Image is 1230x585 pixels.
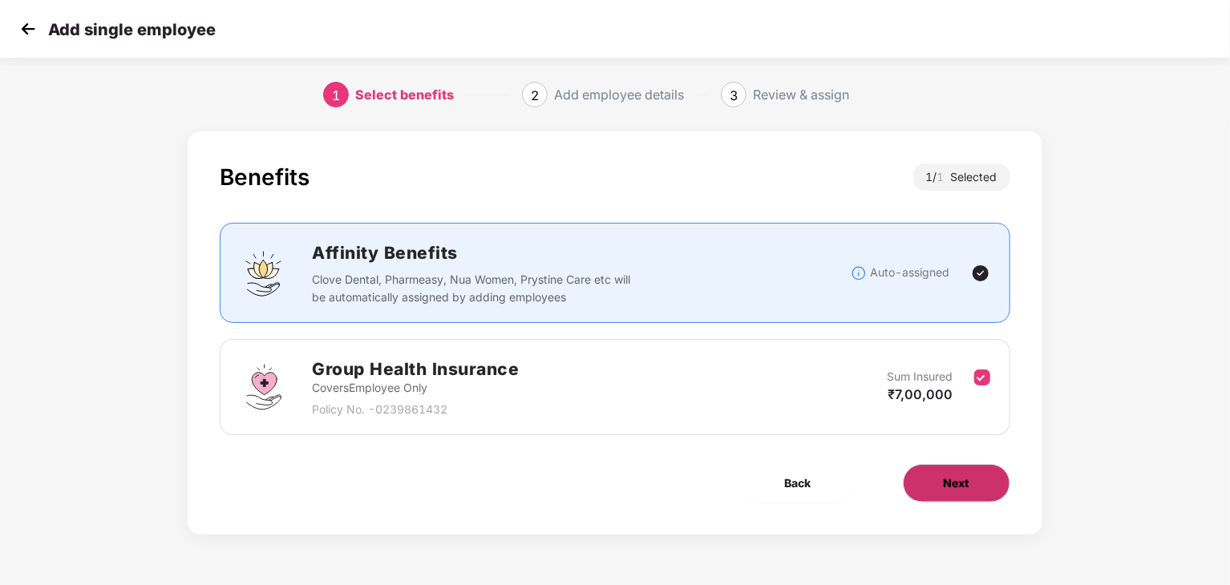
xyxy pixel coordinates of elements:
[240,249,288,297] img: svg+xml;base64,PHN2ZyBpZD0iQWZmaW5pdHlfQmVuZWZpdHMiIGRhdGEtbmFtZT0iQWZmaW5pdHkgQmVuZWZpdHMiIHhtbG...
[332,87,340,103] span: 1
[312,379,519,397] p: Covers Employee Only
[913,163,1010,191] div: 1 / Selected
[937,170,951,184] span: 1
[785,474,811,492] span: Back
[871,264,950,281] p: Auto-assigned
[312,401,519,418] p: Policy No. - 0239861432
[971,264,990,283] img: svg+xml;base64,PHN2ZyBpZD0iVGljay0yNHgyNCIgeG1sbnM9Imh0dHA6Ly93d3cudzMub3JnLzIwMDAvc3ZnIiB3aWR0aD...
[745,464,852,502] button: Back
[355,82,454,107] div: Select benefits
[312,271,635,306] p: Clove Dental, Pharmeasy, Nua Women, Prystine Care etc will be automatically assigned by adding em...
[312,240,850,266] h2: Affinity Benefits
[944,474,969,492] span: Next
[312,356,519,382] h2: Group Health Insurance
[48,20,216,39] p: Add single employee
[903,464,1010,502] button: Next
[888,386,953,402] span: ₹7,00,000
[888,368,953,385] p: Sum Insured
[220,163,310,191] div: Benefits
[730,87,738,103] span: 3
[531,87,539,103] span: 2
[851,265,867,281] img: svg+xml;base64,PHN2ZyBpZD0iSW5mb18tXzMyeDMyIiBkYXRhLW5hbWU9IkluZm8gLSAzMngzMiIgeG1sbnM9Imh0dHA6Ly...
[554,82,684,107] div: Add employee details
[240,363,288,411] img: svg+xml;base64,PHN2ZyBpZD0iR3JvdXBfSGVhbHRoX0luc3VyYW5jZSIgZGF0YS1uYW1lPSJHcm91cCBIZWFsdGggSW5zdX...
[16,17,40,41] img: svg+xml;base64,PHN2ZyB4bWxucz0iaHR0cDovL3d3dy53My5vcmcvMjAwMC9zdmciIHdpZHRoPSIzMCIgaGVpZ2h0PSIzMC...
[753,82,849,107] div: Review & assign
